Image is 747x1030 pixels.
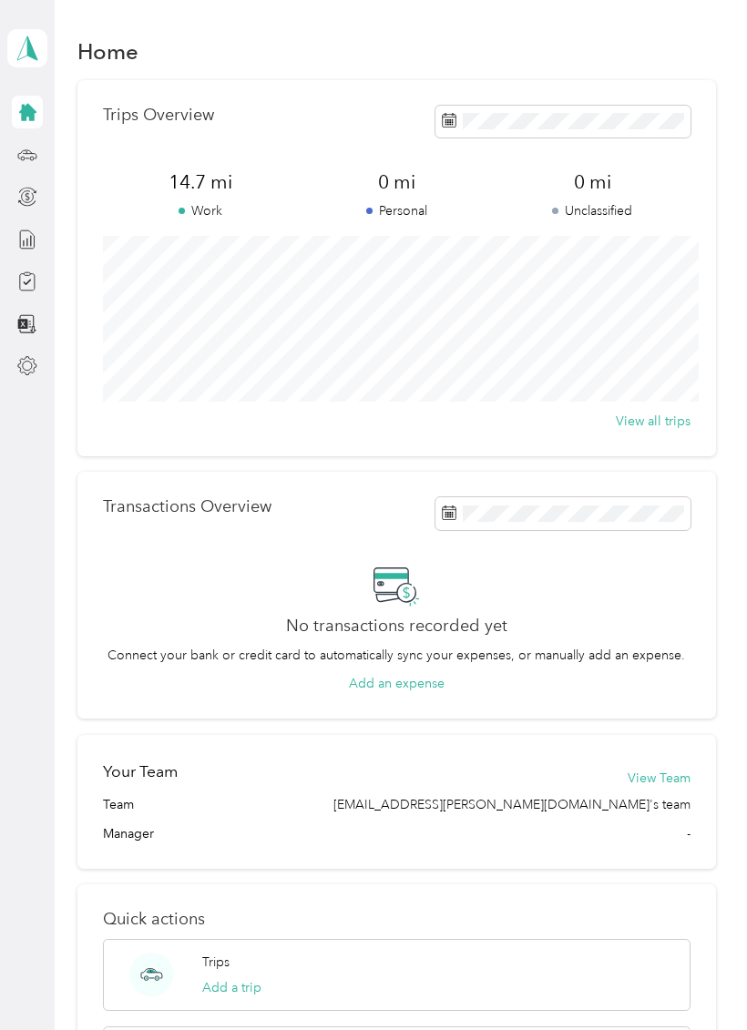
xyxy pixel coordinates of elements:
p: Trips [202,953,230,972]
span: 0 mi [495,169,691,195]
button: View all trips [616,412,691,431]
p: Transactions Overview [103,497,271,516]
p: Connect your bank or credit card to automatically sync your expenses, or manually add an expense. [107,646,685,665]
h2: No transactions recorded yet [286,617,507,636]
span: 14.7 mi [103,169,299,195]
iframe: Everlance-gr Chat Button Frame [645,928,747,1030]
button: Add an expense [349,674,445,693]
p: Trips Overview [103,106,214,125]
span: [EMAIL_ADDRESS][PERSON_NAME][DOMAIN_NAME]'s team [333,795,691,814]
p: Unclassified [495,201,691,220]
span: Manager [103,824,154,843]
h2: Your Team [103,760,178,783]
p: Work [103,201,299,220]
p: Personal [299,201,495,220]
p: Quick actions [103,910,691,929]
span: - [687,824,691,843]
span: 0 mi [299,169,495,195]
h1: Home [77,42,138,61]
button: View Team [628,769,691,788]
button: Add a trip [202,978,261,997]
span: Team [103,795,134,814]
